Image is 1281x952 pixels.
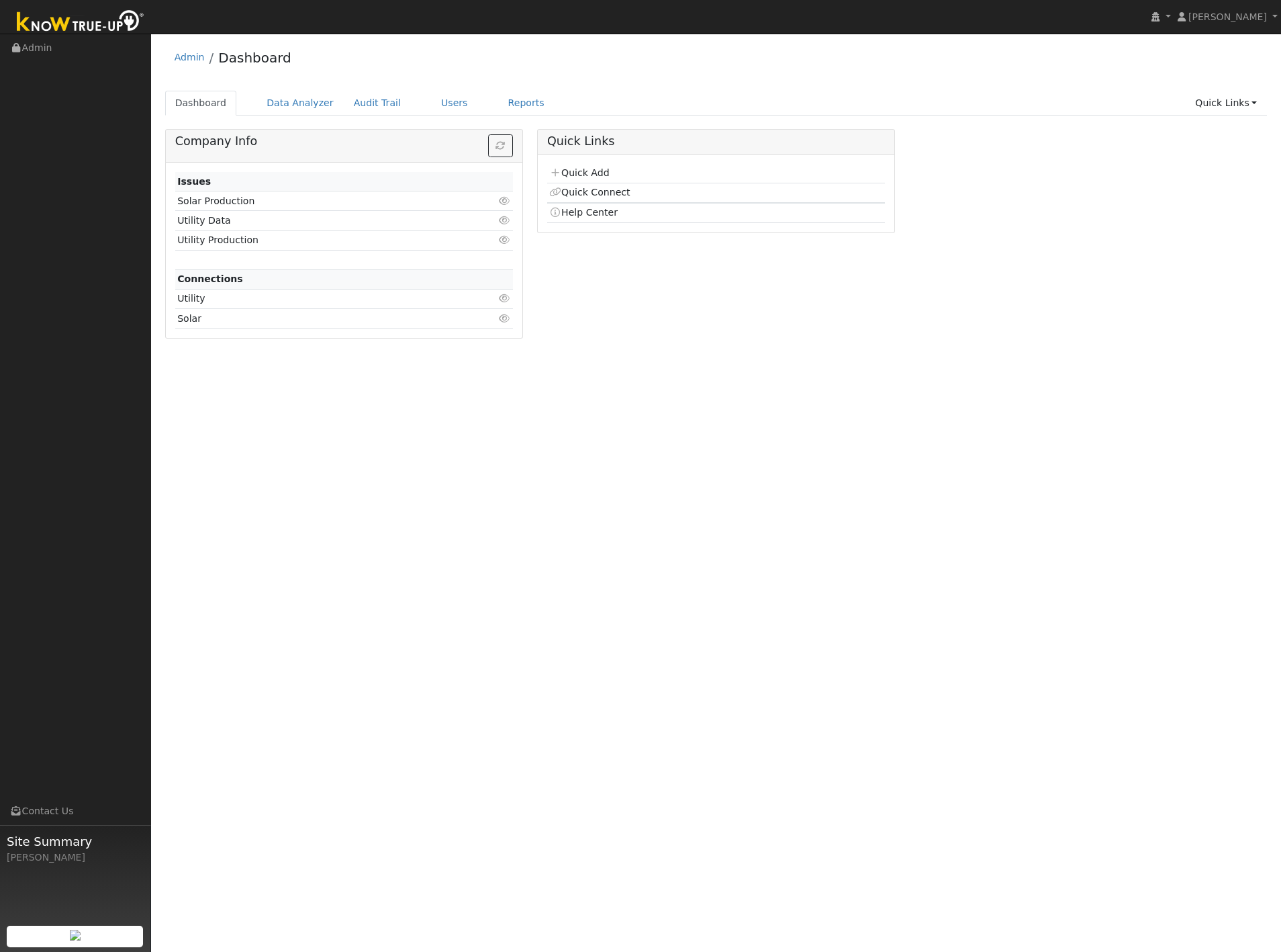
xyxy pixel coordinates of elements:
[175,134,513,148] h5: Company Info
[177,176,211,187] strong: Issues
[175,309,459,329] td: Solar
[1185,91,1267,116] a: Quick Links
[70,930,81,941] img: retrieve
[175,211,459,230] td: Utility Data
[175,289,459,308] td: Utility
[547,134,885,148] h5: Quick Links
[431,91,478,116] a: Users
[175,52,205,62] a: Admin
[499,314,511,323] i: Click to view
[256,91,344,116] a: Data Analyzer
[218,50,291,66] a: Dashboard
[499,196,511,206] i: Click to view
[165,91,237,116] a: Dashboard
[499,235,511,245] i: Click to view
[1188,11,1267,22] span: [PERSON_NAME]
[499,216,511,225] i: Click to view
[344,91,411,116] a: Audit Trail
[10,7,151,38] img: Know True-Up
[499,294,511,303] i: Click to view
[7,832,144,851] span: Site Summary
[549,187,630,198] a: Quick Connect
[177,273,243,284] strong: Connections
[175,191,459,211] td: Solar Production
[549,207,618,218] a: Help Center
[498,91,555,116] a: Reports
[549,167,609,178] a: Quick Add
[175,230,459,250] td: Utility Production
[7,851,144,865] div: [PERSON_NAME]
